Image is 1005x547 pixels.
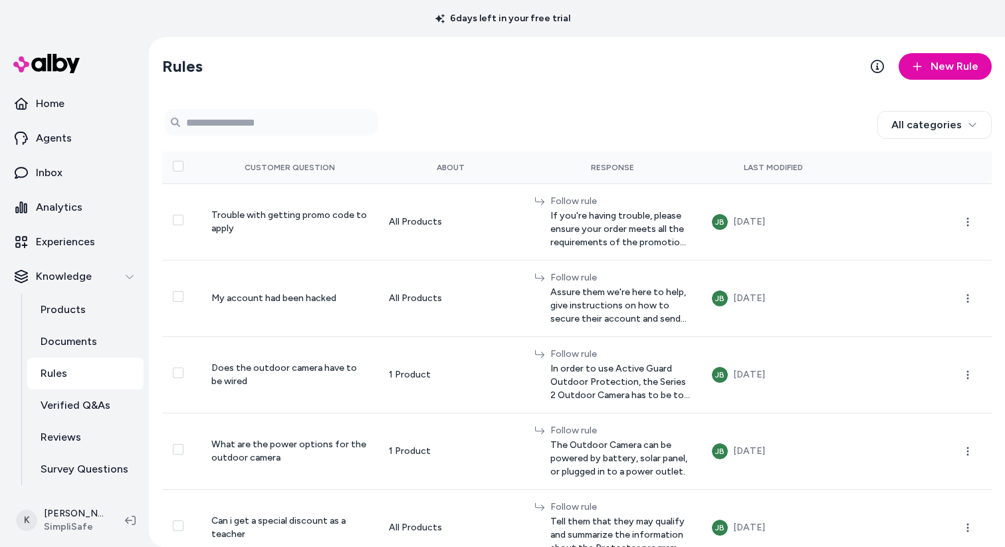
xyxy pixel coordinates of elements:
div: [DATE] [733,520,765,536]
p: Documents [41,334,97,350]
button: JB [712,443,728,459]
button: Select row [173,444,183,455]
p: Knowledge [36,269,92,284]
p: Home [36,96,64,112]
a: Products [27,294,144,326]
button: JB [712,214,728,230]
span: K [16,510,37,531]
p: [PERSON_NAME] [44,507,104,520]
div: [DATE] [733,290,765,306]
span: My account had been hacked [211,292,336,304]
div: Last Modified [712,162,836,173]
div: Follow rule [550,195,691,208]
span: Trouble with getting promo code to apply [211,209,367,234]
div: 1 Product [389,368,513,382]
div: Follow rule [550,271,691,284]
button: Knowledge [5,261,144,292]
div: [DATE] [733,443,765,459]
div: 1 Product [389,445,513,458]
p: Analytics [36,199,82,215]
p: Reviews [41,429,81,445]
button: JB [712,290,728,306]
div: Customer Question [211,162,368,173]
div: About [389,162,513,173]
span: SimpliSafe [44,520,104,534]
p: Rules [41,366,67,382]
span: What are the power options for the outdoor camera [211,439,366,463]
span: Can i get a special discount as a teacher [211,515,346,540]
span: In order to use Active Guard Outdoor Protection, the Series 2 Outdoor Camera has to be to plugged... [550,362,691,402]
div: [DATE] [733,214,765,230]
button: JB [712,367,728,383]
span: The Outdoor Camera can be powered by battery, solar panel, or plugged in to a power outlet. [550,439,691,479]
button: Select all [173,161,183,171]
div: All Products [389,215,513,229]
button: Select row [173,368,183,378]
button: New Rule [899,53,992,80]
a: Inbox [5,157,144,189]
div: Response [534,162,691,173]
button: All categories [877,111,992,139]
button: Select row [173,291,183,302]
span: Assure them we're here to help, give instructions on how to secure their account and send them to... [550,286,691,326]
a: Verified Q&As [27,389,144,421]
p: Inbox [36,165,62,181]
span: New Rule [931,58,978,74]
a: Analytics [5,191,144,223]
p: 6 days left in your free trial [427,12,578,25]
a: Agents [5,122,144,154]
button: K[PERSON_NAME]SimpliSafe [8,499,114,542]
div: Follow rule [550,424,691,437]
button: Select row [173,215,183,225]
p: Products [41,302,86,318]
span: Does the outdoor camera have to be wired [211,362,357,387]
p: Agents [36,130,72,146]
button: JB [712,520,728,536]
p: Experiences [36,234,95,250]
div: All Products [389,292,513,305]
a: Rules [27,358,144,389]
h2: Rules [162,56,203,77]
button: Select row [173,520,183,531]
p: Verified Q&As [41,397,110,413]
div: Follow rule [550,500,691,514]
p: Survey Questions [41,461,128,477]
a: Experiences [5,226,144,258]
a: Home [5,88,144,120]
span: If you're having trouble, please ensure your order meets all the requirements of the promotion, s... [550,209,691,249]
a: Survey Questions [27,453,144,485]
a: Reviews [27,421,144,453]
div: All Products [389,521,513,534]
div: Follow rule [550,348,691,361]
img: alby Logo [13,54,80,73]
div: [DATE] [733,367,765,383]
a: Documents [27,326,144,358]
